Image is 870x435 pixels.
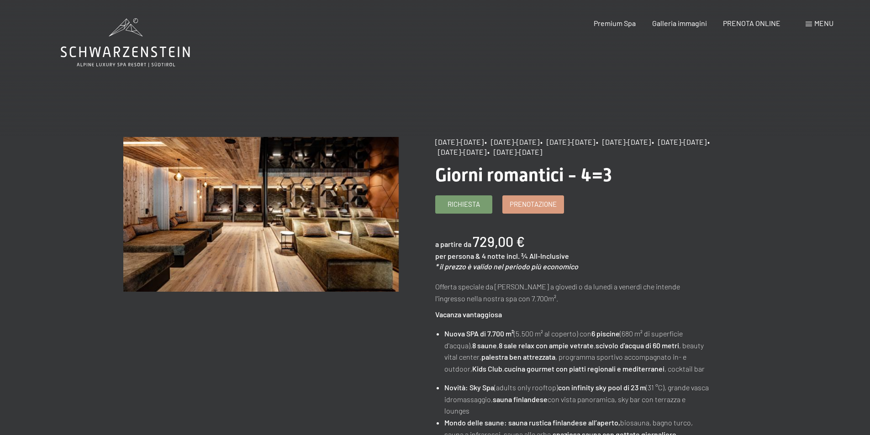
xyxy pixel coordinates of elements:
[814,19,833,27] span: Menu
[436,196,492,213] a: Richiesta
[448,199,480,209] span: Richiesta
[435,164,612,186] span: Giorni romantici - 4=3
[472,364,502,373] strong: Kids Club
[504,364,664,373] strong: cucina gourmet con piatti regionali e mediterranei
[444,418,620,427] strong: Mondo delle saune: sauna rustica finlandese all’aperto,
[652,137,707,146] span: • [DATE]-[DATE]
[435,252,480,260] span: per persona &
[503,196,564,213] a: Prenotazione
[485,137,539,146] span: • [DATE]-[DATE]
[596,341,679,350] strong: scivolo d'acqua di 60 metri
[123,137,399,292] img: Giorni romantici - 4=3
[506,252,569,260] span: incl. ¾ All-Inclusive
[499,341,594,350] strong: 8 sale relax con ampie vetrate
[473,233,525,250] b: 729,00 €
[435,137,484,146] span: [DATE]-[DATE]
[558,383,646,392] strong: con infinity sky pool di 23 m
[444,383,494,392] strong: Novità: Sky Spa
[481,352,555,361] strong: palestra ben attrezzata
[493,395,548,404] strong: sauna finlandese
[435,240,471,248] span: a partire da
[435,281,711,304] p: Offerta speciale da [PERSON_NAME] a giovedì o da lunedì a venerdì che intende l'ingresso nella no...
[444,382,710,417] li: (adults only rooftop) (31 °C), grande vasca idromassaggio, con vista panoramica, sky bar con terr...
[596,137,651,146] span: • [DATE]-[DATE]
[487,147,542,156] span: • [DATE]-[DATE]
[594,19,636,27] a: Premium Spa
[444,328,710,374] li: (5.500 m² al coperto) con (680 m² di superficie d'acqua), , , , beauty vital center, , programma ...
[472,341,497,350] strong: 8 saune
[444,329,514,338] strong: Nuova SPA di 7.700 m²
[723,19,780,27] a: PRENOTA ONLINE
[591,329,620,338] strong: 6 piscine
[435,262,578,271] em: * il prezzo è valido nel periodo più economico
[435,310,502,319] strong: Vacanza vantaggiosa
[540,137,595,146] span: • [DATE]-[DATE]
[482,252,505,260] span: 4 notte
[510,199,557,209] span: Prenotazione
[652,19,707,27] a: Galleria immagini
